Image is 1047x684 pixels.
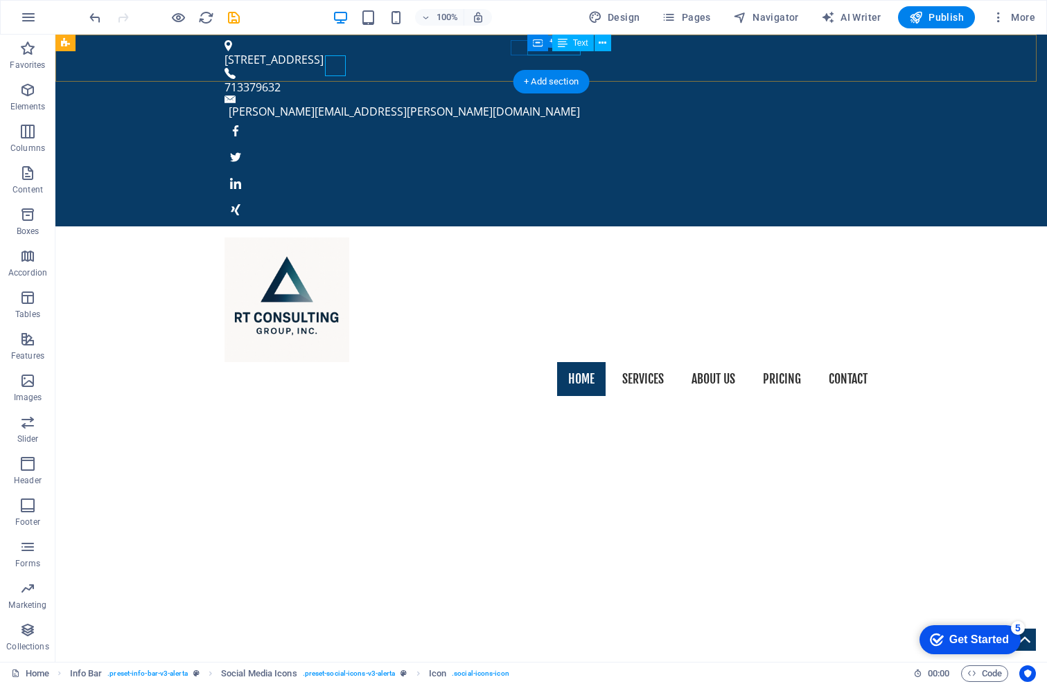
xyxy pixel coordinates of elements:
[513,70,590,93] div: + Add section
[928,665,949,682] span: 00 00
[662,10,710,24] span: Pages
[10,101,46,112] p: Elements
[816,6,887,28] button: AI Writer
[107,665,187,682] span: . preset-info-bar-v3-alerta
[198,10,214,26] i: Reload page
[401,669,407,677] i: This element is a customizable preset
[10,7,112,36] div: Get Started 5 items remaining, 0% complete
[573,39,588,47] span: Text
[967,665,1002,682] span: Code
[11,350,44,361] p: Features
[70,665,103,682] span: Click to select. Double-click to edit
[986,6,1041,28] button: More
[992,10,1035,24] span: More
[733,10,799,24] span: Navigator
[87,10,103,26] i: Undo: Change text (Ctrl+Z)
[8,267,47,278] p: Accordion
[17,226,39,237] p: Boxes
[6,641,49,652] p: Collections
[10,143,45,154] p: Columns
[821,10,881,24] span: AI Writer
[170,9,186,26] button: Click here to leave preview mode and continue editing
[102,3,116,17] div: 5
[225,9,242,26] button: save
[70,665,509,682] nav: breadcrumb
[17,433,39,444] p: Slider
[898,6,975,28] button: Publish
[15,558,40,569] p: Forms
[415,9,464,26] button: 100%
[583,6,646,28] button: Design
[436,9,458,26] h6: 100%
[10,60,45,71] p: Favorites
[961,665,1008,682] button: Code
[12,184,43,195] p: Content
[452,665,509,682] span: . social-icons-icon
[40,15,100,28] div: Get Started
[226,10,242,26] i: Save (Ctrl+S)
[303,665,396,682] span: . preset-social-icons-v3-alerta
[193,669,200,677] i: This element is a customizable preset
[1019,665,1036,682] button: Usercentrics
[938,668,940,678] span: :
[11,665,49,682] a: Click to cancel selection. Double-click to open Pages
[197,9,214,26] button: reload
[728,6,804,28] button: Navigator
[8,600,46,611] p: Marketing
[429,665,446,682] span: Click to select. Double-click to edit
[909,10,964,24] span: Publish
[583,6,646,28] div: Design (Ctrl+Alt+Y)
[15,309,40,320] p: Tables
[656,6,716,28] button: Pages
[14,475,42,486] p: Header
[221,665,297,682] span: Click to select. Double-click to edit
[588,10,640,24] span: Design
[472,11,484,24] i: On resize automatically adjust zoom level to fit chosen device.
[913,665,950,682] h6: Session time
[14,392,42,403] p: Images
[15,516,40,528] p: Footer
[87,9,103,26] button: undo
